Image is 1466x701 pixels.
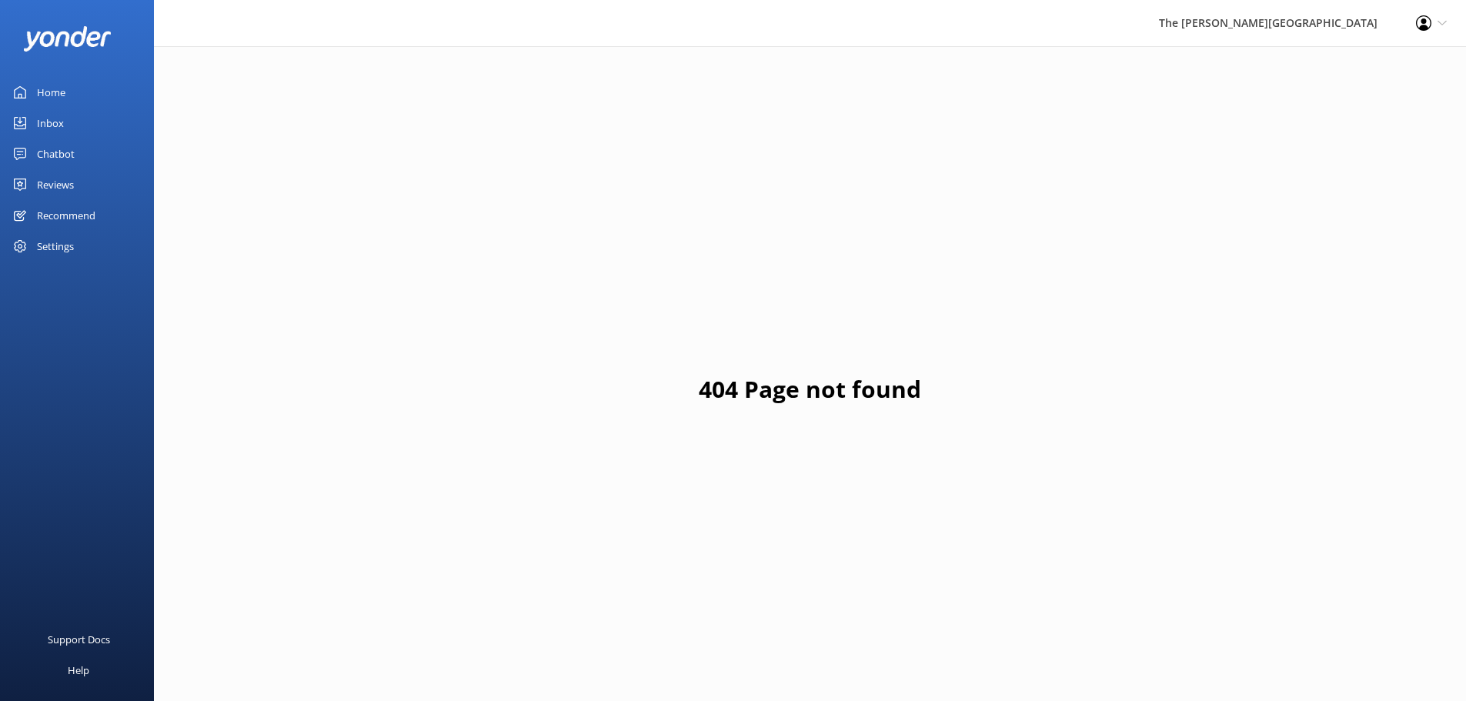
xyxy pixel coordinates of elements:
div: Inbox [37,108,64,139]
div: Reviews [37,169,74,200]
div: Recommend [37,200,95,231]
h1: 404 Page not found [699,371,921,408]
div: Support Docs [48,624,110,655]
div: Chatbot [37,139,75,169]
img: yonder-white-logo.png [23,26,112,52]
div: Settings [37,231,74,262]
div: Help [68,655,89,686]
div: Home [37,77,65,108]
